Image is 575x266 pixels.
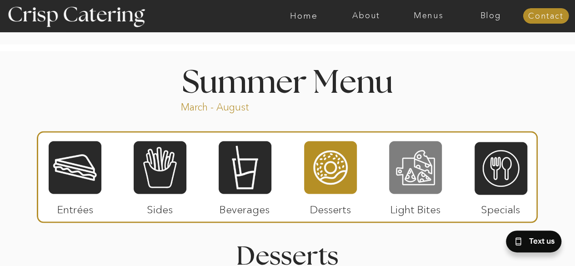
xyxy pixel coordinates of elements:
a: About [335,11,397,20]
a: Contact [523,12,569,21]
h2: Desserts [229,243,347,261]
p: Entrées [45,194,105,220]
p: Beverages [215,194,275,220]
p: Sides [130,194,190,220]
a: Menus [397,11,460,20]
p: March - August [181,100,306,111]
p: Desserts [300,194,361,220]
p: Specials [470,194,531,220]
iframe: podium webchat widget bubble [484,221,575,266]
a: Home [273,11,335,20]
a: Blog [460,11,522,20]
p: Light Bites [385,194,446,220]
h1: Summer Menu [161,67,414,94]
